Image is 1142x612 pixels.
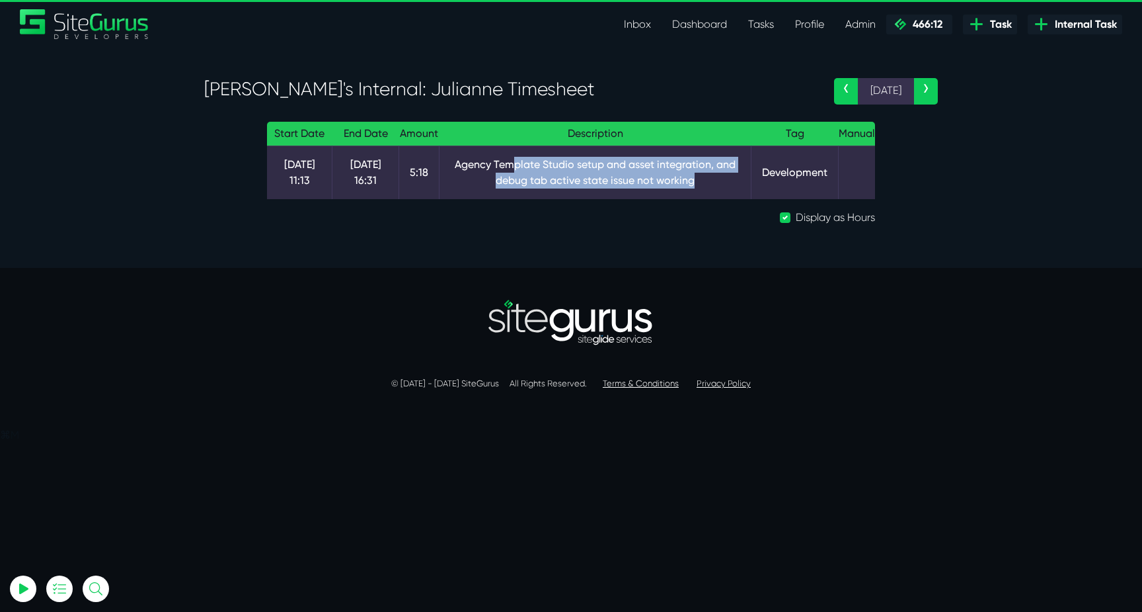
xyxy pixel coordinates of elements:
[662,11,738,38] a: Dashboard
[796,210,875,226] label: Display as Hours
[751,122,839,146] th: Tag
[1028,15,1122,34] a: Internal Task
[839,122,875,146] th: Manual
[267,146,332,199] td: [DATE] 11:13
[43,155,188,185] input: Email
[439,122,751,146] th: Description
[603,378,679,388] a: Terms & Conditions
[697,378,751,388] a: Privacy Policy
[613,11,662,38] a: Inbox
[439,146,751,199] td: Agency Template Studio setup and asset integration, and debug tab active state issue not working
[963,15,1017,34] a: Task
[267,122,332,146] th: Start Date
[738,11,784,38] a: Tasks
[204,377,938,390] p: © [DATE] - [DATE] SiteGurus All Rights Reserved.
[985,17,1012,32] span: Task
[332,122,399,146] th: End Date
[399,122,439,146] th: Amount
[835,11,886,38] a: Admin
[20,9,149,39] a: SiteGurus
[43,234,188,261] button: Log In
[886,15,952,34] a: 466:12
[907,18,942,30] span: 466:12
[204,78,814,101] h3: [PERSON_NAME]'s Internal: Julianne Timesheet
[399,146,439,199] td: 5:18
[858,78,914,105] span: [DATE]
[914,78,938,105] a: ›
[1049,17,1117,32] span: Internal Task
[751,146,839,199] td: Development
[834,78,858,105] a: ‹
[332,146,399,199] td: [DATE] 16:31
[20,9,149,39] img: Sitegurus Logo
[784,11,835,38] a: Profile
